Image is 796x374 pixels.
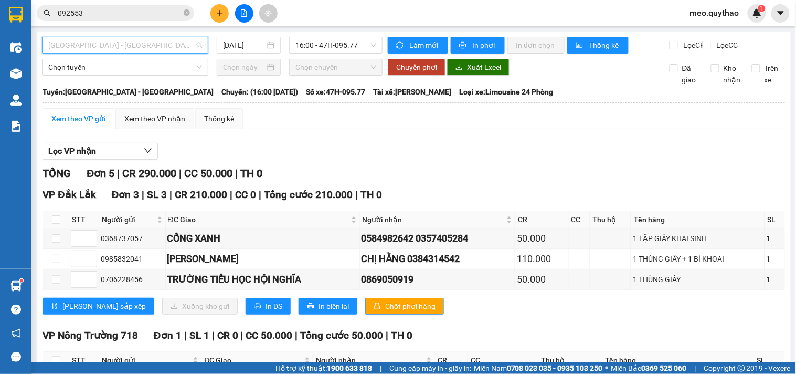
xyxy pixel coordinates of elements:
img: warehouse-icon [10,68,22,79]
strong: 0369 525 060 [642,364,687,372]
th: Tên hàng [631,211,765,228]
span: CC 0 [235,189,256,201]
div: 1 THÙNG GIẤY + 1 BÌ KHOAI [633,253,763,265]
span: Chốt phơi hàng [385,300,436,312]
span: VP Đắk Lắk [43,189,96,201]
span: Cung cấp máy in - giấy in: [389,362,471,374]
span: lock [374,303,381,311]
span: Xuất Excel [467,61,501,73]
span: TH 0 [360,189,382,201]
sup: 1 [758,5,766,12]
button: Lọc VP nhận [43,143,158,160]
sup: 1 [20,279,23,282]
span: | [695,362,696,374]
div: TRƯỜNG TIỂU HỌC HỘI NGHĨA [167,272,358,287]
span: question-circle [11,305,21,315]
span: | [169,189,172,201]
span: Người gửi [102,355,190,366]
input: Tìm tên, số ĐT hoặc mã đơn [58,7,182,19]
span: close-circle [184,8,190,18]
span: ĐC Giao [168,214,349,225]
span: 16:00 - 47H-095.77 [295,37,376,53]
span: Đã giao [678,63,703,86]
span: CR 0 [217,329,238,341]
span: file-add [240,9,248,17]
span: | [241,329,243,341]
button: plus [210,4,229,23]
button: lockChốt phơi hàng [365,298,444,315]
button: bar-chartThống kê [567,37,629,54]
span: Chọn chuyến [295,59,376,75]
img: icon-new-feature [752,8,762,18]
th: Thu hộ [539,352,603,369]
img: logo-vxr [9,7,23,23]
span: | [386,329,389,341]
div: 1 THÙNG GIẤY [633,274,763,285]
button: printerIn biên lai [299,298,357,315]
span: 1 [760,5,763,12]
span: | [184,329,187,341]
button: downloadXuất Excel [447,59,510,76]
span: Đơn 5 [87,167,114,180]
div: [PERSON_NAME] [167,252,358,266]
div: 0869050919 [362,272,514,287]
span: Tài xế: [PERSON_NAME] [373,86,451,98]
span: Lọc CC [713,39,740,51]
span: | [295,329,298,341]
th: CC [468,352,539,369]
span: Lọc CR [680,39,707,51]
span: Chuyến: (16:00 [DATE]) [221,86,298,98]
div: 50.000 [517,231,566,246]
span: ĐC Giao [204,355,302,366]
span: CC 50.000 [246,329,293,341]
span: | [212,329,215,341]
button: In đơn chọn [507,37,565,54]
span: Đắk Lắk - Tây Ninh [48,37,202,53]
span: SL 3 [147,189,167,201]
span: | [142,189,144,201]
span: Miền Bắc [611,362,687,374]
div: CỔNG XANH [167,231,358,246]
span: TỔNG [43,167,71,180]
div: 0985832041 [101,253,164,265]
th: STT [69,352,99,369]
div: 0368737057 [101,233,164,244]
div: Xem theo VP nhận [124,113,185,124]
span: Đơn 3 [112,189,140,201]
span: TH 0 [240,167,262,180]
th: CR [515,211,568,228]
button: syncLàm mới [388,37,448,54]
span: CC 50.000 [184,167,232,180]
span: Trên xe [760,63,786,86]
button: file-add [235,4,253,23]
span: message [11,352,21,362]
span: plus [216,9,224,17]
span: meo.quythao [682,6,748,19]
span: Đơn 1 [154,329,182,341]
div: 1 [767,233,783,244]
button: printerIn DS [246,298,291,315]
button: downloadXuống kho gửi [162,298,238,315]
b: Tuyến: [GEOGRAPHIC_DATA] - [GEOGRAPHIC_DATA] [43,88,214,96]
div: 1 [767,274,783,285]
strong: 1900 633 818 [327,364,372,372]
span: SL 1 [189,329,209,341]
span: sync [396,41,405,50]
span: | [230,189,232,201]
button: aim [259,4,278,23]
div: 0706228456 [101,274,164,285]
span: caret-down [776,8,786,18]
span: Miền Nam [474,362,603,374]
th: SL [754,352,785,369]
span: In biên lai [319,300,349,312]
button: sort-ascending[PERSON_NAME] sắp xếp [43,298,154,315]
span: notification [11,328,21,338]
span: | [380,362,381,374]
span: ⚪️ [606,366,609,370]
th: CC [569,211,590,228]
span: In phơi [472,39,496,51]
span: Kho nhận [719,63,745,86]
span: Người nhận [363,214,505,225]
span: printer [307,303,314,311]
span: bar-chart [576,41,585,50]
